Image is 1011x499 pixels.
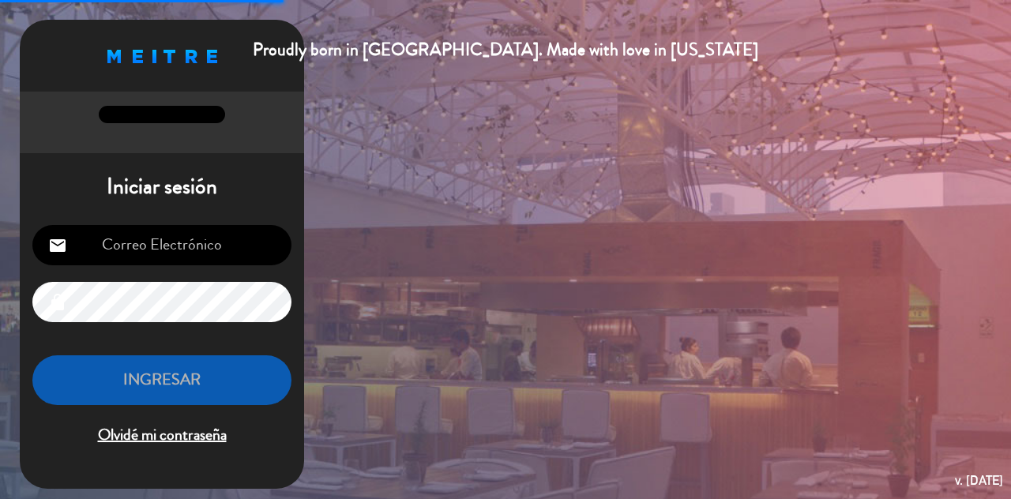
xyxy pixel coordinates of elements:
input: Correo Electrónico [32,225,291,265]
span: Olvidé mi contraseña [32,422,291,448]
i: lock [48,293,67,312]
h1: Iniciar sesión [20,174,304,201]
i: email [48,236,67,255]
button: INGRESAR [32,355,291,405]
div: v. [DATE] [955,470,1003,491]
